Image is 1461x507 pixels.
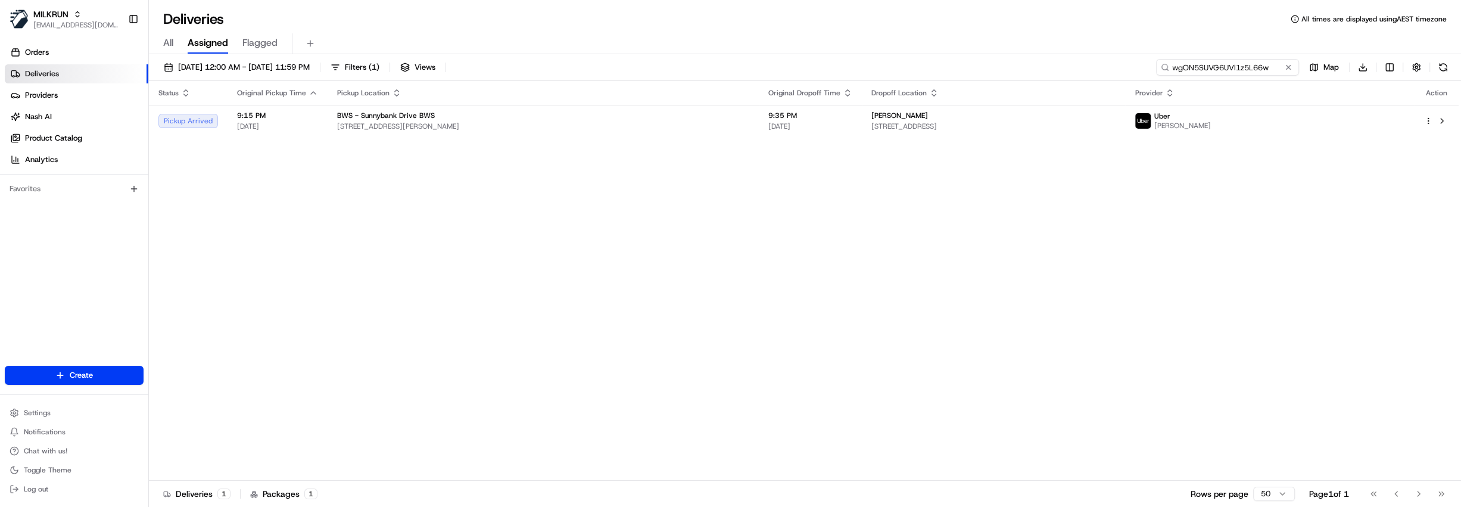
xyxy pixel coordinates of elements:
[337,88,390,98] span: Pickup Location
[12,48,217,67] p: Welcome 👋
[415,62,435,73] span: Views
[5,443,144,459] button: Chat with us!
[1424,88,1449,98] div: Action
[1135,88,1163,98] span: Provider
[1154,111,1170,121] span: Uber
[1154,121,1210,130] span: [PERSON_NAME]
[337,122,749,131] span: [STREET_ADDRESS][PERSON_NAME]
[5,424,144,440] button: Notifications
[12,12,36,36] img: Nash
[178,62,310,73] span: [DATE] 12:00 AM - [DATE] 11:59 PM
[237,111,318,120] span: 9:15 PM
[871,122,1116,131] span: [STREET_ADDRESS]
[24,465,71,475] span: Toggle Theme
[1156,59,1299,76] input: Type to search
[5,150,148,169] a: Analytics
[5,462,144,478] button: Toggle Theme
[1301,14,1447,24] span: All times are displayed using AEST timezone
[54,114,195,126] div: Start new chat
[1191,488,1248,500] p: Rows per page
[24,266,91,278] span: Knowledge Base
[337,111,435,120] span: BWS - Sunnybank Drive BWS
[5,5,123,33] button: MILKRUNMILKRUN[EMAIL_ADDRESS][DOMAIN_NAME]
[1304,59,1344,76] button: Map
[105,185,130,194] span: [DATE]
[84,295,144,304] a: Powered byPylon
[99,185,103,194] span: •
[70,370,93,381] span: Create
[242,36,278,50] span: Flagged
[25,69,59,79] span: Deliveries
[54,126,164,135] div: We're available if you need us!
[1435,59,1451,76] button: Refresh
[871,88,927,98] span: Dropoff Location
[158,59,315,76] button: [DATE] 12:00 AM - [DATE] 11:59 PM
[33,8,68,20] button: MILKRUN
[237,88,306,98] span: Original Pickup Time
[345,62,379,73] span: Filters
[25,111,52,122] span: Nash AI
[768,88,840,98] span: Original Dropoff Time
[217,489,230,499] div: 1
[5,86,148,105] a: Providers
[5,179,144,198] div: Favorites
[1323,62,1339,73] span: Map
[31,77,197,89] input: Clear
[5,405,144,421] button: Settings
[12,114,33,135] img: 1736555255976-a54dd68f-1ca7-489b-9aae-adbdc363a1c4
[163,36,173,50] span: All
[325,59,385,76] button: Filters(1)
[25,90,58,101] span: Providers
[37,217,96,226] span: [PERSON_NAME]
[24,446,67,456] span: Chat with us!
[33,20,119,30] button: [EMAIL_ADDRESS][DOMAIN_NAME]
[24,217,33,227] img: 1736555255976-a54dd68f-1ca7-489b-9aae-adbdc363a1c4
[25,47,49,58] span: Orders
[395,59,441,76] button: Views
[96,262,196,283] a: 💻API Documentation
[5,64,148,83] a: Deliveries
[24,408,51,418] span: Settings
[5,481,144,497] button: Log out
[250,488,317,500] div: Packages
[1135,113,1151,129] img: uber-new-logo.jpeg
[5,107,148,126] a: Nash AI
[12,155,76,164] div: Past conversations
[10,10,29,29] img: MILKRUN
[188,36,228,50] span: Assigned
[158,88,179,98] span: Status
[369,62,379,73] span: ( 1 )
[304,489,317,499] div: 1
[185,153,217,167] button: See all
[871,111,928,120] span: [PERSON_NAME]
[113,266,191,278] span: API Documentation
[768,122,852,131] span: [DATE]
[99,217,103,226] span: •
[5,366,144,385] button: Create
[101,268,110,277] div: 💻
[12,268,21,277] div: 📗
[237,122,318,131] span: [DATE]
[12,206,31,225] img: Ben Goodger
[203,117,217,132] button: Start new chat
[768,111,852,120] span: 9:35 PM
[25,133,82,144] span: Product Catalog
[24,484,48,494] span: Log out
[7,262,96,283] a: 📗Knowledge Base
[163,10,224,29] h1: Deliveries
[163,488,230,500] div: Deliveries
[1309,488,1349,500] div: Page 1 of 1
[37,185,96,194] span: [PERSON_NAME]
[25,154,58,165] span: Analytics
[5,129,148,148] a: Product Catalog
[25,114,46,135] img: 4281594248423_2fcf9dad9f2a874258b8_72.png
[119,296,144,304] span: Pylon
[5,43,148,62] a: Orders
[12,173,31,192] img: Hannah Dayet
[105,217,130,226] span: [DATE]
[24,427,66,437] span: Notifications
